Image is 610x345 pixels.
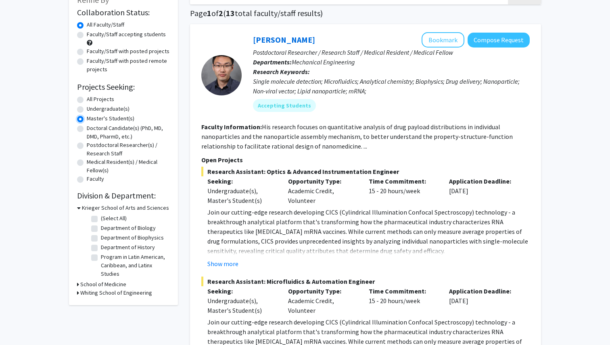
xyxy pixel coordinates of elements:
h3: Whiting School of Engineering [80,289,152,297]
label: Master's Student(s) [87,114,134,123]
label: All Projects [87,95,114,103]
div: Single molecule detection; Microfluidics; Analytical chemistry; Biophysics; Drug delivery; Nanopa... [253,76,530,96]
b: Departments: [253,58,292,66]
label: Department of Biophysics [101,233,164,242]
label: All Faculty/Staff [87,21,124,29]
h2: Collaboration Status: [77,8,170,17]
p: Time Commitment: [369,286,437,296]
label: Faculty [87,175,104,183]
h3: Krieger School of Arts and Sciences [82,204,169,212]
iframe: Chat [6,309,34,339]
div: Undergraduate(s), Master's Student(s) [207,186,276,205]
mat-chip: Accepting Students [253,99,316,112]
p: Opportunity Type: [288,176,357,186]
label: Department of Biology [101,224,156,232]
span: 1 [207,8,211,18]
div: 15 - 20 hours/week [363,176,443,205]
label: (Select All) [101,214,127,223]
p: Application Deadline: [449,286,518,296]
p: Postdoctoral Researcher / Research Staff / Medical Resident / Medical Fellow [253,48,530,57]
span: Research Assistant: Microfluidics & Automation Engineer [201,277,530,286]
b: Faculty Information: [201,123,262,131]
div: 15 - 20 hours/week [363,286,443,315]
p: Opportunity Type: [288,286,357,296]
b: Research Keywords: [253,68,310,76]
a: [PERSON_NAME] [253,35,315,45]
span: 13 [226,8,235,18]
h2: Projects Seeking: [77,82,170,92]
p: Join our cutting-edge research developing CICS (Cylindrical Illumination Confocal Spectroscopy) t... [207,207,530,256]
button: Add Sixuan Li to Bookmarks [422,32,464,48]
span: Mechanical Engineering [292,58,355,66]
p: Seeking: [207,286,276,296]
label: Department of History [101,243,155,252]
span: Research Assistant: Optics & Advanced Instrumentation Engineer [201,167,530,176]
p: Time Commitment: [369,176,437,186]
h3: School of Medicine [80,280,126,289]
h1: Page of ( total faculty/staff results) [190,8,541,18]
fg-read-more: His research focuses on quantitative analysis of drug payload distributions in individual nanopar... [201,123,513,150]
div: Undergraduate(s), Master's Student(s) [207,296,276,315]
label: Faculty/Staff accepting students [87,30,166,39]
label: Medical Resident(s) / Medical Fellow(s) [87,158,170,175]
button: Show more [207,259,238,269]
p: Open Projects [201,155,530,165]
label: Faculty/Staff with posted remote projects [87,57,170,74]
label: Faculty/Staff with posted projects [87,47,169,56]
label: Undergraduate(s) [87,105,130,113]
label: Postdoctoral Researcher(s) / Research Staff [87,141,170,158]
span: 2 [219,8,223,18]
button: Compose Request to Sixuan Li [468,33,530,48]
h2: Division & Department: [77,191,170,200]
p: Application Deadline: [449,176,518,186]
label: Doctoral Candidate(s) (PhD, MD, DMD, PharmD, etc.) [87,124,170,141]
div: [DATE] [443,176,524,205]
p: Seeking: [207,176,276,186]
label: Program in Latin American, Caribbean, and Latinx Studies [101,253,168,278]
div: Academic Credit, Volunteer [282,286,363,315]
div: [DATE] [443,286,524,315]
div: Academic Credit, Volunteer [282,176,363,205]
